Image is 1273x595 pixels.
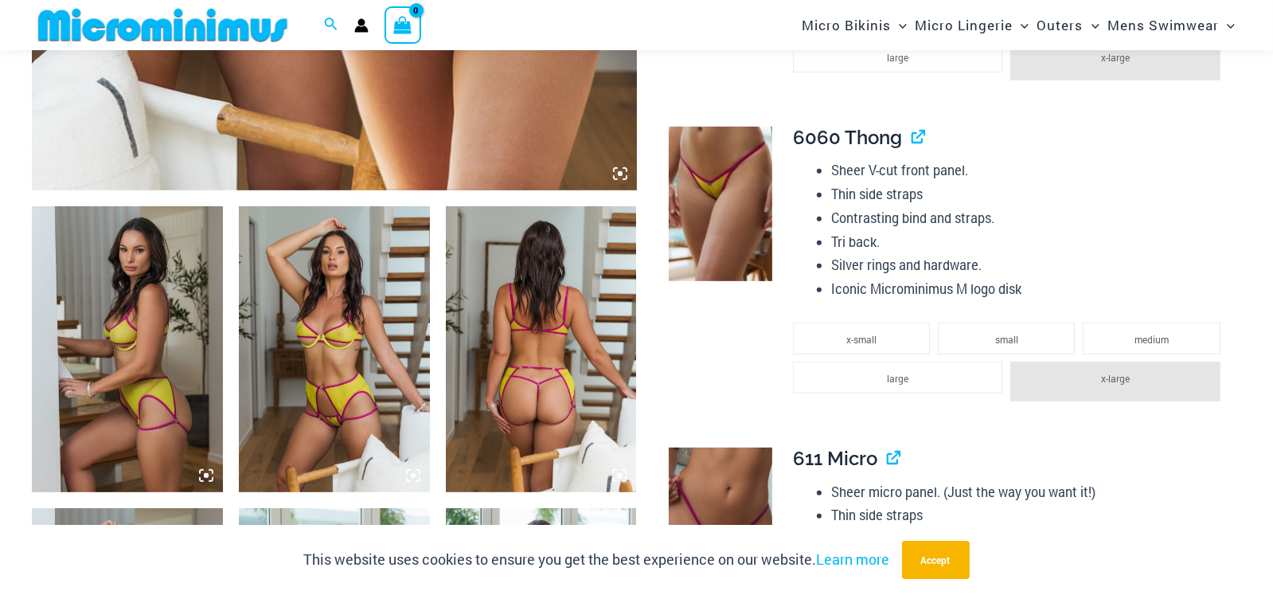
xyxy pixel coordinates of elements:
[798,5,911,45] a: Micro BikinisMenu ToggleMenu Toggle
[846,333,877,346] span: x-small
[793,126,902,149] span: 6060 Thong
[902,541,970,579] button: Accept
[938,323,1075,354] li: small
[1101,51,1130,64] span: x-large
[1101,372,1130,385] span: x-large
[831,277,1228,301] li: Iconic Microminimus M logo disk
[915,5,1013,45] span: Micro Lingerie
[831,503,1228,527] li: Thin side straps
[831,253,1228,277] li: Silver rings and hardware.
[1037,5,1084,45] span: Outers
[385,6,421,43] a: View Shopping Cart, empty
[817,550,890,569] a: Learn more
[831,159,1228,182] li: Sheer V-cut front panel.
[669,127,772,281] img: Dangers Kiss Solar Flair 6060 Thong
[831,206,1228,230] li: Contrasting bind and straps.
[802,5,891,45] span: Micro Bikinis
[1134,333,1169,346] span: medium
[1010,41,1220,80] li: x-large
[793,323,930,354] li: x-small
[32,7,294,43] img: MM SHOP LOGO FLAT
[32,206,223,493] img: Dangers Kiss Solar Flair 1060 Bra 6060 Thong 1760 Garter
[793,362,1003,393] li: large
[795,2,1241,48] nav: Site Navigation
[304,548,890,572] p: This website uses cookies to ensure you get the best experience on our website.
[911,5,1033,45] a: Micro LingerieMenu ToggleMenu Toggle
[1219,5,1235,45] span: Menu Toggle
[354,18,369,33] a: Account icon link
[887,51,908,64] span: large
[891,5,907,45] span: Menu Toggle
[1103,5,1239,45] a: Mens SwimwearMenu ToggleMenu Toggle
[831,230,1228,254] li: Tri back.
[1010,362,1220,401] li: x-large
[1033,5,1103,45] a: OutersMenu ToggleMenu Toggle
[1013,5,1029,45] span: Menu Toggle
[446,206,637,493] img: Dangers Kiss Solar Flair 1060 Bra 611 Micro 1760 Garter
[995,333,1018,346] span: small
[887,372,908,385] span: large
[793,447,877,470] span: 611 Micro
[1107,5,1219,45] span: Mens Swimwear
[1084,5,1099,45] span: Menu Toggle
[324,15,338,36] a: Search icon link
[831,182,1228,206] li: Thin side straps
[831,480,1228,504] li: Sheer micro panel. (Just the way you want it!)
[793,41,1003,72] li: large
[1083,323,1220,354] li: medium
[239,206,430,493] img: Dangers Kiss Solar Flair 1060 Bra 611 Micro 1760 Garter 02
